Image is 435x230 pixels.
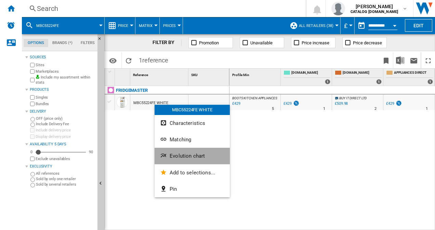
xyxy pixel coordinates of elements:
button: Evolution chart [155,148,230,164]
button: Add to selections... [155,164,230,181]
button: Matching [155,131,230,148]
span: Evolution chart [170,153,205,159]
span: Add to selections... [170,170,215,176]
span: Characteristics [170,120,205,126]
button: Pin... [155,181,230,197]
span: Pin [170,186,177,192]
span: Matching [170,136,191,143]
div: MBC55224FE WHITE [155,105,230,115]
button: Characteristics [155,115,230,131]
